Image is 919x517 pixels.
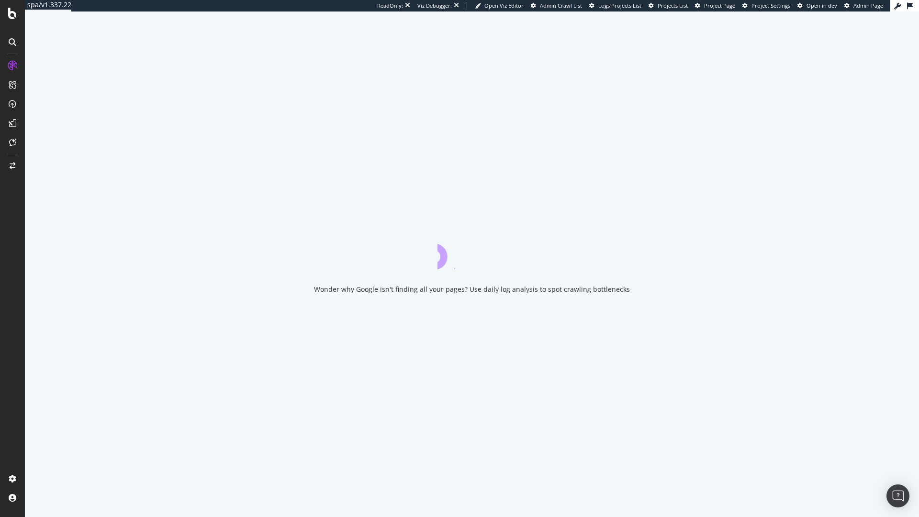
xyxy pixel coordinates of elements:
div: Wonder why Google isn't finding all your pages? Use daily log analysis to spot crawling bottlenecks [314,285,630,294]
span: Project Settings [751,2,790,9]
div: animation [437,235,506,269]
a: Admin Page [844,2,883,10]
a: Open Viz Editor [475,2,524,10]
a: Project Page [695,2,735,10]
span: Project Page [704,2,735,9]
div: ReadOnly: [377,2,403,10]
a: Admin Crawl List [531,2,582,10]
div: Viz Debugger: [417,2,452,10]
a: Project Settings [742,2,790,10]
span: Logs Projects List [598,2,641,9]
span: Projects List [658,2,688,9]
span: Admin Page [853,2,883,9]
a: Logs Projects List [589,2,641,10]
div: Open Intercom Messenger [886,484,909,507]
span: Open Viz Editor [484,2,524,9]
span: Open in dev [807,2,837,9]
a: Projects List [649,2,688,10]
a: Open in dev [797,2,837,10]
span: Admin Crawl List [540,2,582,9]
